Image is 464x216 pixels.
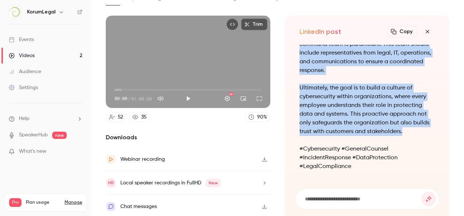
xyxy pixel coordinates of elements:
a: 90% [245,112,270,122]
div: Local speaker recordings in FullHD [120,179,221,187]
span: Pro [9,198,22,207]
div: Audience [9,68,41,75]
p: Ultimately, the goal is to build a culture of cybersecurity within organizations, where every emp... [299,84,435,136]
button: Settings [220,91,235,106]
div: HD [229,92,233,96]
div: Settings [9,84,38,91]
span: What's new [19,148,46,155]
h6: KorumLegal [27,8,55,16]
div: 35 [141,113,147,121]
button: Mute [153,91,168,106]
h2: Downloads [106,133,270,142]
a: 35 [129,112,150,122]
div: 90 % [257,113,267,121]
a: 52 [106,112,126,122]
button: Turn on miniplayer [236,91,251,106]
a: SpeakerHub [19,131,48,139]
div: Videos [9,52,35,59]
button: Full screen [252,91,267,106]
button: Embed video [227,19,238,30]
span: / [128,95,131,102]
div: Chat messages [120,202,157,211]
p: #Cybersecurity #GeneralCounsel #IncidentResponse #DataProtection #LegalCompliance [299,145,435,171]
a: Manage [65,200,82,205]
span: 01:00:30 [131,95,152,102]
span: Help [19,115,30,123]
div: Webinar recording [120,155,165,164]
img: KorumLegal [9,6,21,18]
div: 00:00 [115,95,152,102]
button: Play [181,91,196,106]
span: New [206,179,221,187]
h2: LinkedIn post [299,27,341,36]
button: Trim [241,19,267,30]
span: 00:00 [115,95,127,102]
span: Plan usage [26,200,60,205]
button: Copy [387,26,417,37]
div: Events [9,36,34,43]
li: help-dropdown-opener [9,115,82,123]
span: new [52,132,67,139]
div: 52 [118,113,123,121]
